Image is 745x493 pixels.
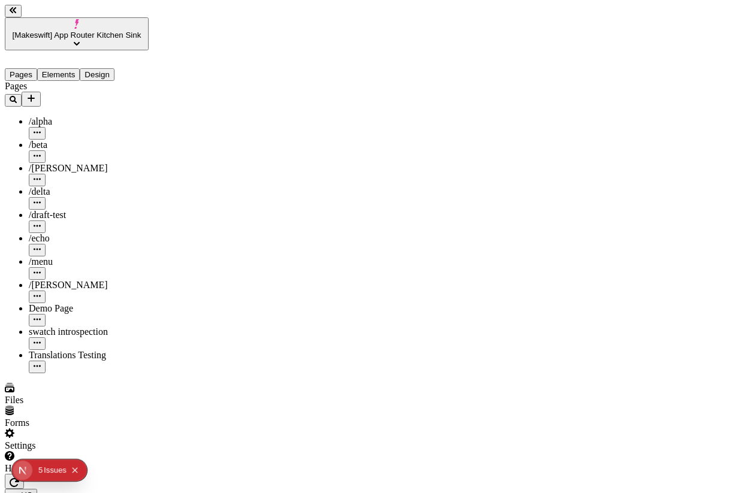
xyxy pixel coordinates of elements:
button: Pages [5,68,37,81]
div: Translations Testing [29,350,149,361]
div: Files [5,395,149,406]
div: Help [5,463,149,474]
div: /alpha [29,116,149,127]
div: /[PERSON_NAME] [29,280,149,291]
div: /[PERSON_NAME] [29,163,149,174]
div: /menu [29,256,149,267]
div: swatch introspection [29,326,149,337]
div: /echo [29,233,149,244]
div: /delta [29,186,149,197]
button: [Makeswift] App Router Kitchen Sink [5,17,149,50]
p: Cookie Test Route [5,10,175,20]
button: Design [80,68,114,81]
div: Settings [5,440,149,451]
div: /draft-test [29,210,149,220]
div: Pages [5,81,149,92]
div: Forms [5,418,149,428]
div: /beta [29,140,149,150]
button: Elements [37,68,80,81]
button: Add new [22,92,41,107]
span: [Makeswift] App Router Kitchen Sink [13,31,141,40]
div: Demo Page [29,303,149,314]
